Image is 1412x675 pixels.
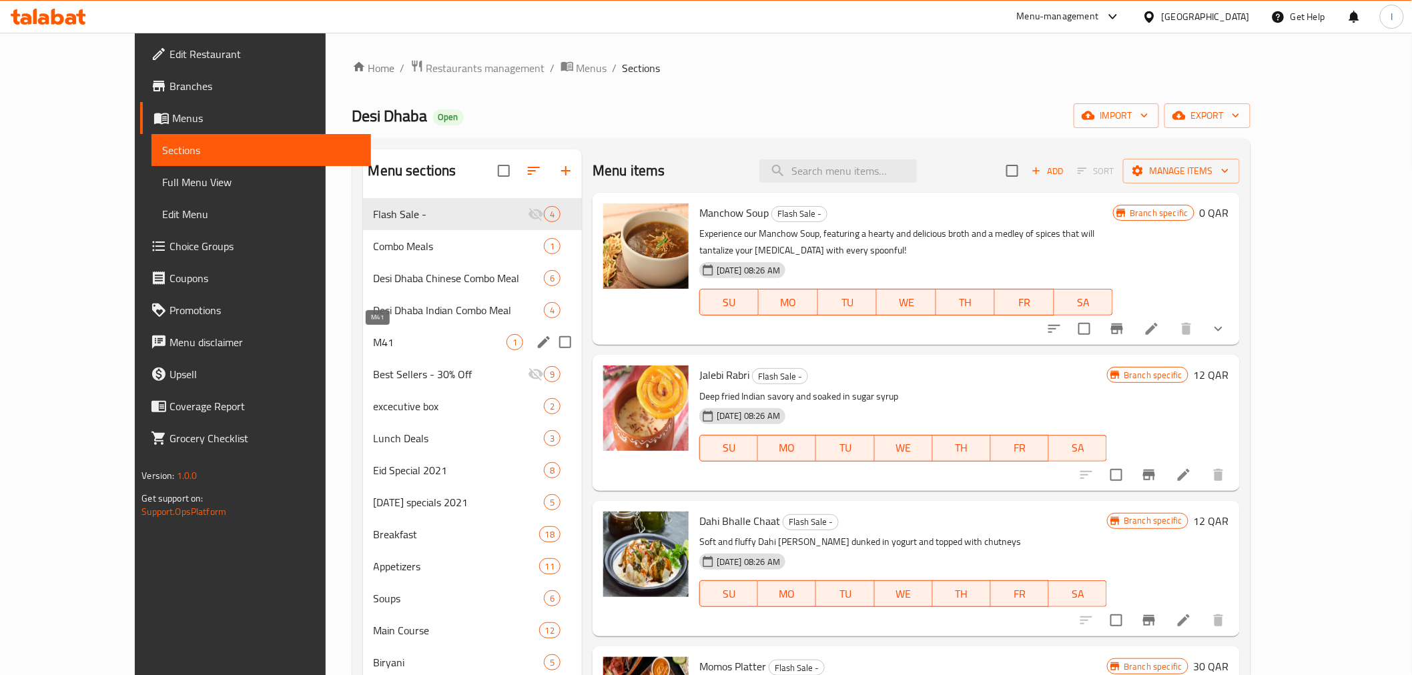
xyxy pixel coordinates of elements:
[783,514,839,530] div: Flash Sale -
[753,369,807,384] span: Flash Sale -
[140,102,370,134] a: Menus
[540,560,560,573] span: 11
[545,432,560,445] span: 3
[1391,9,1393,24] span: I
[374,366,528,382] span: Best Sellers - 30% Off
[1176,612,1192,628] a: Edit menu item
[352,59,1251,77] nav: breadcrumb
[877,289,936,315] button: WE
[875,435,933,462] button: WE
[764,293,813,312] span: MO
[352,101,428,131] span: Desi Dhaba
[1102,606,1130,634] span: Select to update
[705,438,753,458] span: SU
[544,302,561,318] div: items
[933,435,991,462] button: TH
[603,203,689,289] img: Manchow Soup
[705,293,753,312] span: SU
[544,654,561,670] div: items
[374,654,544,670] span: Biryani
[374,334,506,350] span: M41
[545,464,560,477] span: 8
[771,206,827,222] div: Flash Sale -
[1118,660,1187,673] span: Branch specific
[758,580,816,607] button: MO
[816,435,874,462] button: TU
[544,494,561,510] div: items
[544,366,561,382] div: items
[169,430,360,446] span: Grocery Checklist
[1026,161,1069,181] button: Add
[374,206,528,222] span: Flash Sale -
[623,60,661,76] span: Sections
[711,556,785,568] span: [DATE] 08:26 AM
[374,494,544,510] span: [DATE] specials 2021
[506,334,523,350] div: items
[938,438,986,458] span: TH
[141,503,226,520] a: Support.OpsPlatform
[699,365,749,385] span: Jalebi Rabri
[140,326,370,358] a: Menu disclaimer
[169,270,360,286] span: Coupons
[507,336,522,349] span: 1
[363,550,583,582] div: Appetizers11
[363,326,583,358] div: M411edit
[821,584,869,604] span: TU
[1164,103,1251,128] button: export
[1070,315,1098,343] span: Select to update
[141,490,203,507] span: Get support on:
[603,366,689,451] img: Jalebi Rabri
[363,454,583,486] div: Eid Special 20218
[374,398,544,414] div: excecutive box
[363,390,583,422] div: excecutive box2
[528,366,544,382] svg: Inactive section
[374,622,539,638] span: Main Course
[1202,313,1234,345] button: show more
[938,584,986,604] span: TH
[699,289,759,315] button: SU
[544,462,561,478] div: items
[140,262,370,294] a: Coupons
[1017,9,1099,25] div: Menu-management
[699,388,1107,405] p: Deep fried Indian savory and soaked in sugar syrup
[550,155,582,187] button: Add section
[991,580,1049,607] button: FR
[561,59,607,77] a: Menus
[177,467,198,484] span: 1.0.0
[363,294,583,326] div: Desi Dhaba Indian Combo Meal4
[1026,161,1069,181] span: Add item
[995,289,1054,315] button: FR
[545,592,560,605] span: 6
[875,580,933,607] button: WE
[545,368,560,381] span: 9
[169,46,360,62] span: Edit Restaurant
[1133,604,1165,636] button: Branch-specific-item
[368,161,456,181] h2: Menu sections
[363,486,583,518] div: [DATE] specials 20215
[1054,438,1102,458] span: SA
[539,526,561,542] div: items
[711,264,785,277] span: [DATE] 08:26 AM
[942,293,990,312] span: TH
[1124,207,1193,219] span: Branch specific
[363,518,583,550] div: Breakfast18
[816,580,874,607] button: TU
[151,166,370,198] a: Full Menu View
[1194,512,1229,530] h6: 12 QAR
[1175,107,1240,124] span: export
[1069,161,1123,181] span: Select section first
[1054,289,1114,315] button: SA
[540,624,560,637] span: 12
[363,230,583,262] div: Combo Meals1
[374,462,544,478] span: Eid Special 2021
[374,590,544,606] div: Soups
[518,155,550,187] span: Sort sections
[545,496,560,509] span: 5
[577,60,607,76] span: Menus
[818,289,877,315] button: TU
[374,526,539,542] div: Breakfast
[352,60,395,76] a: Home
[374,302,544,318] div: Desi Dhaba Indian Combo Meal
